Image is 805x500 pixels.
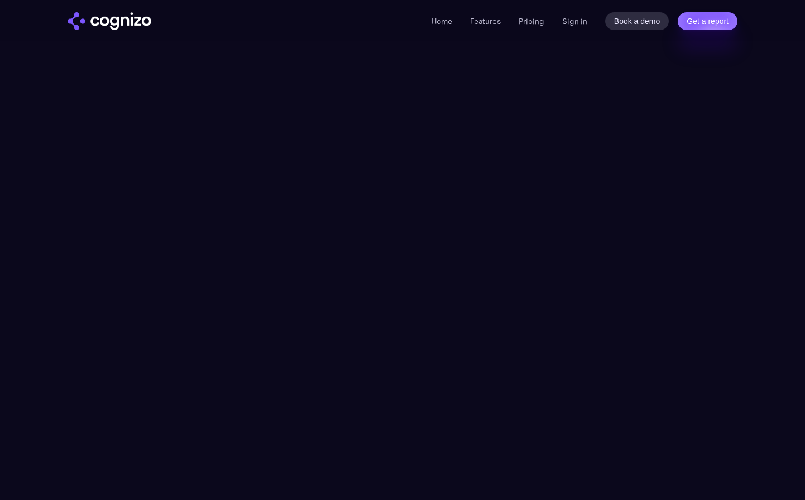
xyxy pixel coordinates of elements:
img: cognizo logo [68,12,151,30]
a: Book a demo [605,12,669,30]
a: Get a report [678,12,737,30]
a: Pricing [519,16,544,26]
a: home [68,12,151,30]
a: Home [432,16,452,26]
a: Features [470,16,501,26]
a: Sign in [562,14,587,28]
